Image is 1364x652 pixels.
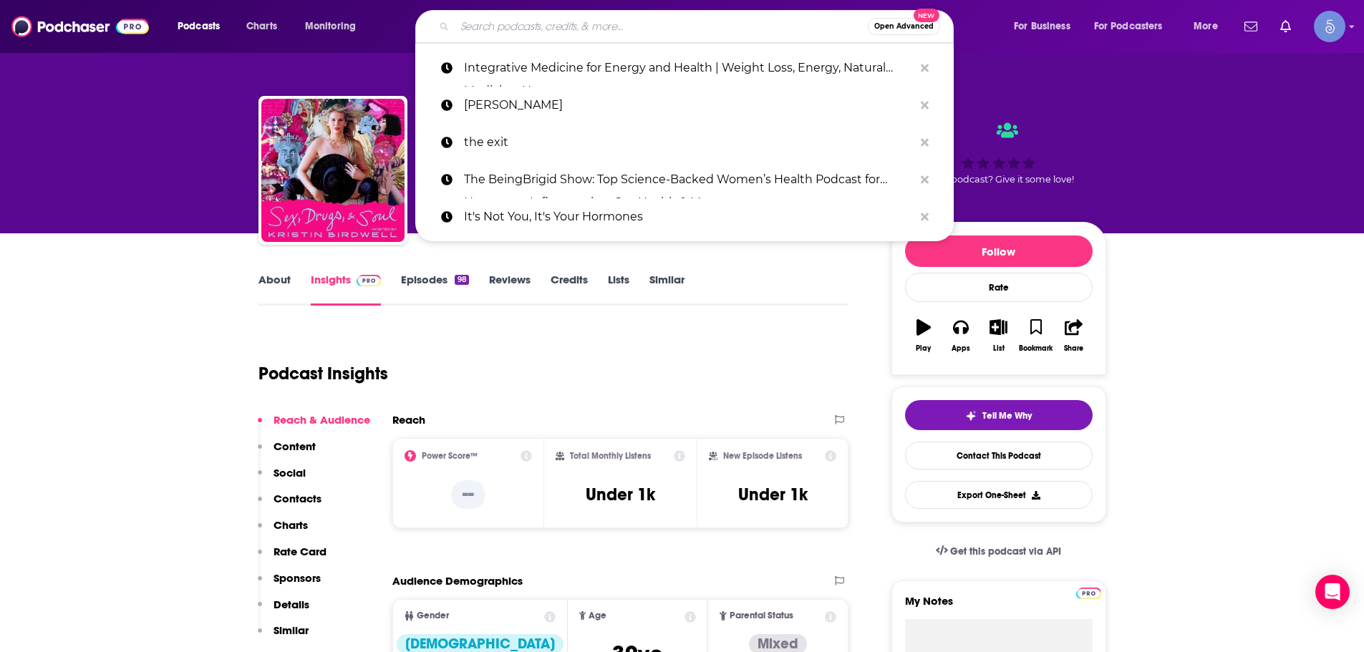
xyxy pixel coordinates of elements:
[258,518,308,545] button: Charts
[274,492,321,505] p: Contacts
[730,611,793,621] span: Parental Status
[258,492,321,518] button: Contacts
[942,310,980,361] button: Apps
[489,273,531,306] a: Reviews
[1184,15,1236,38] button: open menu
[1274,14,1297,39] a: Show notifications dropdown
[464,161,914,198] p: The BeingBrigid Show: Top Science-Backed Women’s Health Podcast for Hormones, Inflammation, Gut H...
[274,545,327,558] p: Rate Card
[1004,15,1088,38] button: open menu
[1019,344,1053,353] div: Bookmark
[415,124,954,161] a: the exit
[11,13,149,40] img: Podchaser - Follow, Share and Rate Podcasts
[905,310,942,361] button: Play
[905,400,1093,430] button: tell me why sparkleTell Me Why
[905,273,1093,302] div: Rate
[168,15,238,38] button: open menu
[738,484,808,505] h3: Under 1k
[570,451,651,461] h2: Total Monthly Listens
[261,99,405,242] img: Sex, Drugs, & Soul
[1076,588,1101,599] img: Podchaser Pro
[415,198,954,235] a: It's Not You, It's Your Hormones
[993,344,1005,353] div: List
[451,480,485,509] p: --
[1315,575,1350,609] div: Open Intercom Messenger
[905,235,1093,267] button: Follow
[1055,310,1092,361] button: Share
[1076,585,1101,599] a: Pro website
[401,273,468,306] a: Episodes98
[274,598,309,611] p: Details
[258,273,291,306] a: About
[415,87,954,124] a: [PERSON_NAME]
[415,49,954,87] a: Integrative Medicine for Energy and Health | Weight Loss, Energy, Natural Medicine, Hormones
[258,623,309,650] button: Similar
[1064,344,1083,353] div: Share
[464,49,914,87] p: Integrative Medicine for Energy and Health | Weight Loss, Energy, Natural Medicine, Hormones
[589,611,606,621] span: Age
[891,109,1106,198] div: Good podcast? Give it some love!
[357,275,382,286] img: Podchaser Pro
[429,10,967,43] div: Search podcasts, credits, & more...
[455,275,468,285] div: 98
[914,9,939,22] span: New
[924,534,1073,569] a: Get this podcast via API
[392,574,523,588] h2: Audience Demographics
[311,273,382,306] a: InsightsPodchaser Pro
[551,273,588,306] a: Credits
[274,571,321,585] p: Sponsors
[965,410,977,422] img: tell me why sparkle
[608,273,629,306] a: Lists
[464,87,914,124] p: Jenn Bowdring
[274,439,316,453] p: Content
[464,198,914,235] p: It's Not You, It's Your Hormones
[392,413,425,427] h2: Reach
[1194,16,1218,37] span: More
[258,571,321,598] button: Sponsors
[274,413,370,427] p: Reach & Audience
[924,174,1074,185] span: Good podcast? Give it some love!
[980,310,1017,361] button: List
[295,15,374,38] button: open menu
[1017,310,1055,361] button: Bookmark
[649,273,685,306] a: Similar
[586,484,655,505] h3: Under 1k
[274,466,306,480] p: Social
[422,451,478,461] h2: Power Score™
[415,161,954,198] a: The BeingBrigid Show: Top Science-Backed Women’s Health Podcast for Hormones, Inflammation, Gut H...
[905,481,1093,509] button: Export One-Sheet
[905,594,1093,619] label: My Notes
[1314,11,1345,42] img: User Profile
[258,439,316,466] button: Content
[417,611,449,621] span: Gender
[952,344,970,353] div: Apps
[874,23,934,30] span: Open Advanced
[916,344,931,353] div: Play
[274,623,309,637] p: Similar
[274,518,308,532] p: Charts
[1094,16,1163,37] span: For Podcasters
[464,124,914,161] p: the exit
[1314,11,1345,42] button: Show profile menu
[258,466,306,492] button: Social
[723,451,802,461] h2: New Episode Listens
[258,363,388,384] h1: Podcast Insights
[258,413,370,439] button: Reach & Audience
[1085,15,1184,38] button: open menu
[455,15,868,38] input: Search podcasts, credits, & more...
[178,16,220,37] span: Podcasts
[258,545,327,571] button: Rate Card
[1239,14,1263,39] a: Show notifications dropdown
[237,15,286,38] a: Charts
[868,18,940,35] button: Open AdvancedNew
[258,598,309,624] button: Details
[982,410,1032,422] span: Tell Me Why
[1014,16,1070,37] span: For Business
[305,16,356,37] span: Monitoring
[1314,11,1345,42] span: Logged in as Spiral5-G1
[905,442,1093,469] a: Contact This Podcast
[246,16,277,37] span: Charts
[950,545,1061,558] span: Get this podcast via API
